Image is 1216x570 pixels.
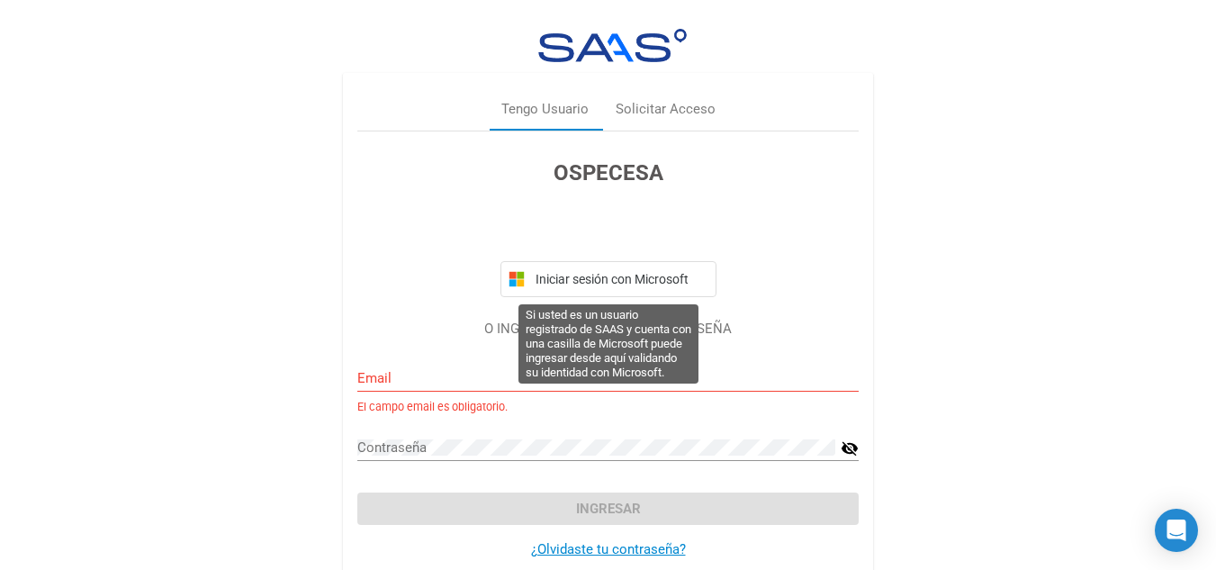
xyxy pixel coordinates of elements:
[1155,509,1198,552] div: Open Intercom Messenger
[357,157,859,189] h3: OSPECESA
[531,541,686,557] a: ¿Olvidaste tu contraseña?
[501,99,589,120] div: Tengo Usuario
[532,272,708,286] span: Iniciar sesión con Microsoft
[357,493,859,525] button: Ingresar
[500,261,716,297] button: Iniciar sesión con Microsoft
[357,399,508,416] small: El campo email es obligatorio.
[491,209,725,249] iframe: Botón de Acceder con Google
[576,501,641,517] span: Ingresar
[841,438,859,459] mat-icon: visibility_off
[616,99,716,120] div: Solicitar Acceso
[357,319,859,339] p: O INGRESÁ TU CORREO Y CONTRASEÑA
